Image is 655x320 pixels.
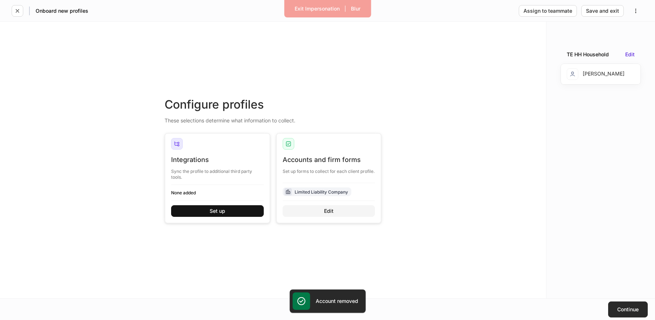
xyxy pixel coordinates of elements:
[608,301,648,317] button: Continue
[283,205,375,217] button: Edit
[295,189,348,195] div: Limited Liability Company
[36,7,88,15] h5: Onboard new profiles
[519,5,577,17] button: Assign to teammate
[165,97,381,113] div: Configure profiles
[283,164,375,174] div: Set up forms to collect for each client profile.
[567,68,624,80] div: [PERSON_NAME]
[290,3,344,15] button: Exit Impersonation
[210,208,225,214] div: Set up
[295,6,340,11] div: Exit Impersonation
[617,307,639,312] div: Continue
[171,155,264,164] div: Integrations
[316,297,358,305] h5: Account removed
[324,208,333,214] div: Edit
[523,8,572,13] div: Assign to teammate
[586,8,619,13] div: Save and exit
[625,52,635,57] button: Edit
[581,5,624,17] button: Save and exit
[171,164,264,180] div: Sync the profile to additional third party tools.
[351,6,360,11] div: Blur
[283,155,375,164] div: Accounts and firm forms
[171,205,264,217] button: Set up
[346,3,365,15] button: Blur
[165,113,381,124] div: These selections determine what information to collect.
[171,189,264,196] h6: None added
[567,51,609,58] div: TE HH Household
